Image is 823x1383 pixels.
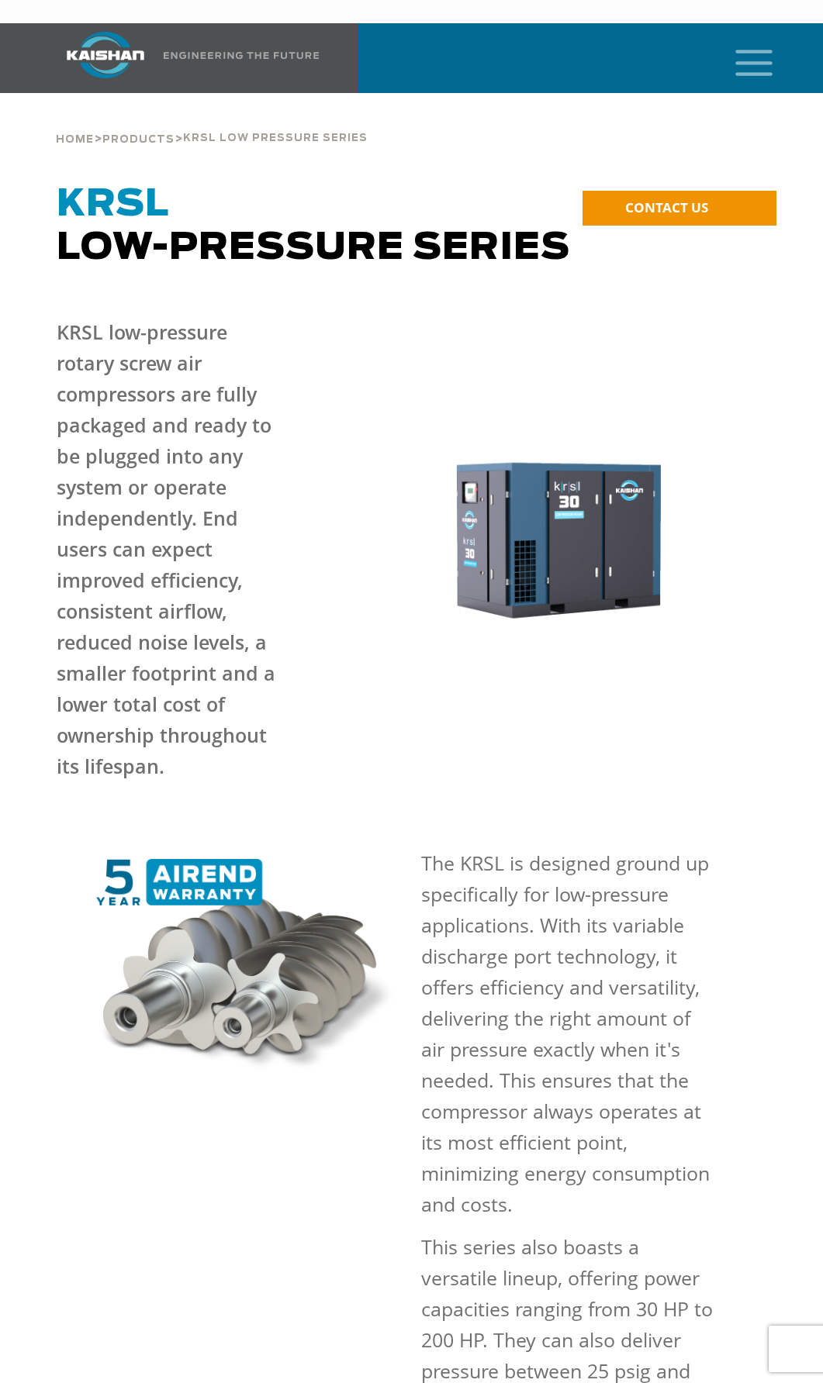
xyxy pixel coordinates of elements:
[625,198,708,216] span: CONTACT US
[369,429,746,642] img: krsl30
[164,52,319,59] img: Engineering the future
[57,186,169,223] span: KRSL
[56,93,368,152] div: > >
[47,23,322,93] a: Kaishan USA
[102,135,175,145] span: PRODUCTS
[583,191,776,226] a: CONTACT US
[57,186,570,267] span: Low-Pressure Series
[729,45,756,71] a: mobile menu
[56,135,94,145] span: HOME
[56,132,94,146] a: HOME
[47,32,164,78] img: kaishan logo
[183,133,368,143] span: KRSL LOW PRESSURE SERIES
[421,847,714,1219] p: The KRSL is designed ground up specifically for low-pressure applications. With its variable disc...
[102,132,175,146] a: PRODUCTS
[91,859,403,1076] img: warranty
[57,316,277,781] p: KRSL low-pressure rotary screw air compressors are fully packaged and ready to be plugged into an...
